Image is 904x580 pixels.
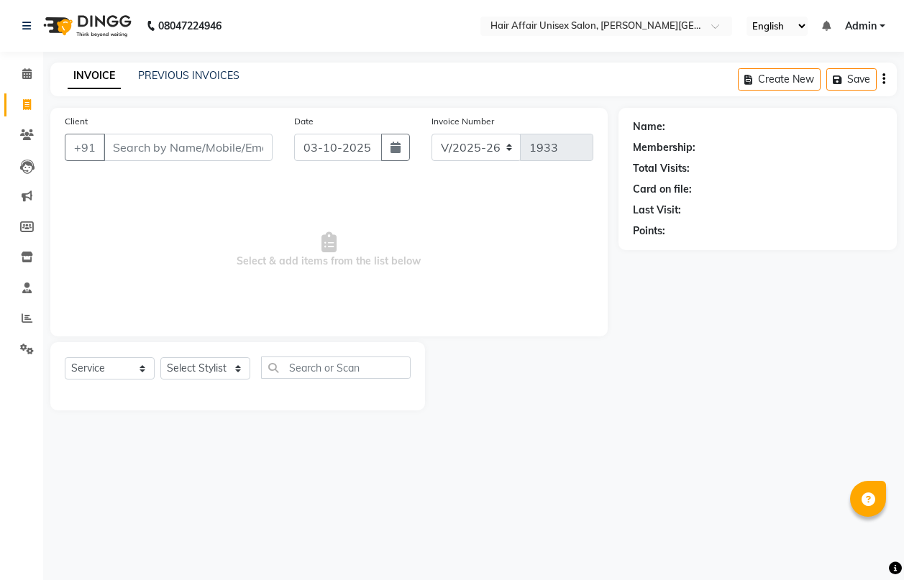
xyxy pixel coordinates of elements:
span: Admin [845,19,877,34]
div: Card on file: [633,182,692,197]
iframe: chat widget [844,523,890,566]
b: 08047224946 [158,6,222,46]
span: Select & add items from the list below [65,178,593,322]
label: Client [65,115,88,128]
input: Search by Name/Mobile/Email/Code [104,134,273,161]
input: Search or Scan [261,356,411,379]
div: Points: [633,224,665,239]
label: Invoice Number [432,115,494,128]
img: logo [37,6,135,46]
div: Membership: [633,140,695,155]
button: +91 [65,134,105,161]
div: Name: [633,119,665,134]
a: INVOICE [68,63,121,89]
div: Last Visit: [633,203,681,218]
label: Date [294,115,314,128]
button: Create New [738,68,821,91]
a: PREVIOUS INVOICES [138,69,239,82]
button: Save [826,68,877,91]
div: Total Visits: [633,161,690,176]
